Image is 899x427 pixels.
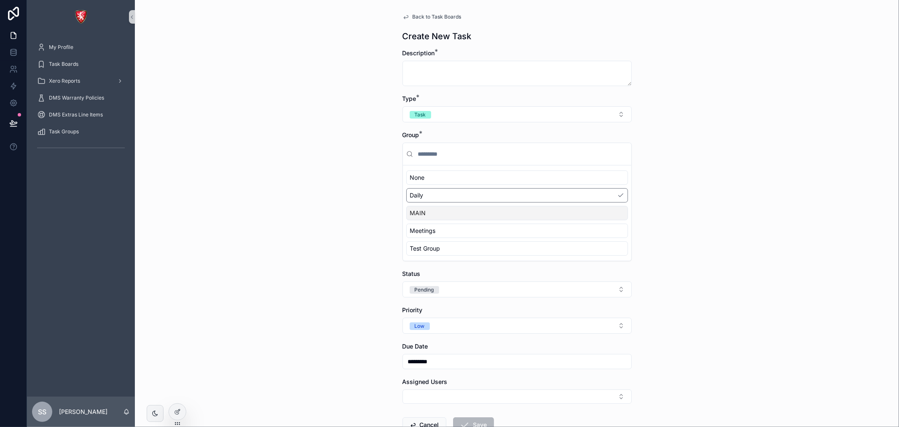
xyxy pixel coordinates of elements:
span: Status [403,270,421,277]
a: Task Boards [32,57,130,72]
span: Task Groups [49,128,79,135]
h1: Create New Task [403,30,472,42]
span: SS [38,407,46,417]
img: App logo [74,10,88,24]
span: Priority [403,306,423,313]
span: Daily [410,191,424,200]
span: Group [403,131,419,138]
a: My Profile [32,40,130,55]
span: Due Date [403,343,428,350]
span: Xero Reports [49,78,80,84]
span: DMS Warranty Policies [49,95,104,101]
button: Select Button [403,318,632,334]
span: Description [403,49,435,57]
span: MAIN [410,209,426,217]
a: Xero Reports [32,73,130,89]
button: Select Button [403,281,632,297]
button: Select Button [403,106,632,122]
a: Back to Task Boards [403,14,462,20]
div: scrollable content [27,34,135,165]
span: Meetings [410,227,436,235]
span: Type [403,95,416,102]
span: DMS Extras Line Items [49,111,103,118]
span: Test Group [410,244,440,253]
div: Suggestions [403,165,631,261]
div: Task [415,111,426,119]
div: Low [415,322,425,330]
span: Back to Task Boards [413,14,462,20]
a: DMS Warranty Policies [32,90,130,105]
span: My Profile [49,44,73,51]
a: Task Groups [32,124,130,139]
p: [PERSON_NAME] [59,408,107,416]
button: Select Button [403,389,632,404]
div: Pending [415,286,434,294]
span: Task Boards [49,61,78,68]
a: DMS Extras Line Items [32,107,130,122]
div: None [406,170,628,185]
span: Assigned Users [403,378,448,385]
